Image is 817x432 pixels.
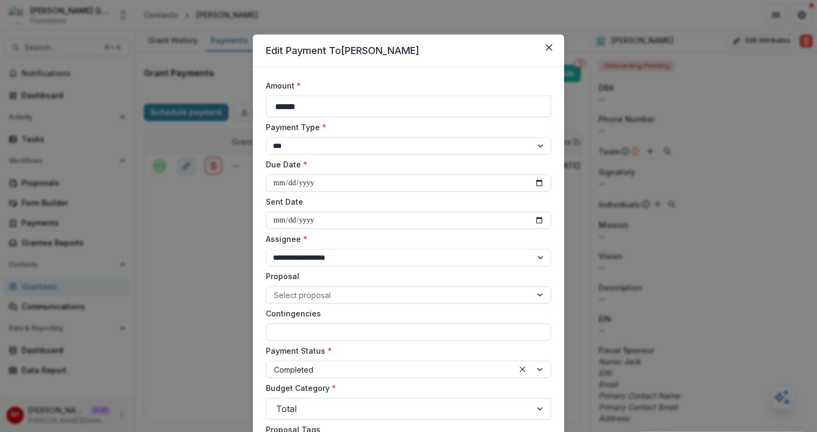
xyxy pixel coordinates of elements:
[266,159,545,170] label: Due Date
[266,345,545,356] label: Payment Status
[266,308,545,319] label: Contingencies
[266,122,545,133] label: Payment Type
[266,196,545,207] label: Sent Date
[266,271,545,282] label: Proposal
[266,233,545,245] label: Assignee
[253,35,564,67] header: Edit Payment To [PERSON_NAME]
[516,363,529,376] div: Clear selected options
[540,39,558,56] button: Close
[266,80,545,91] label: Amount
[266,382,545,394] label: Budget Category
